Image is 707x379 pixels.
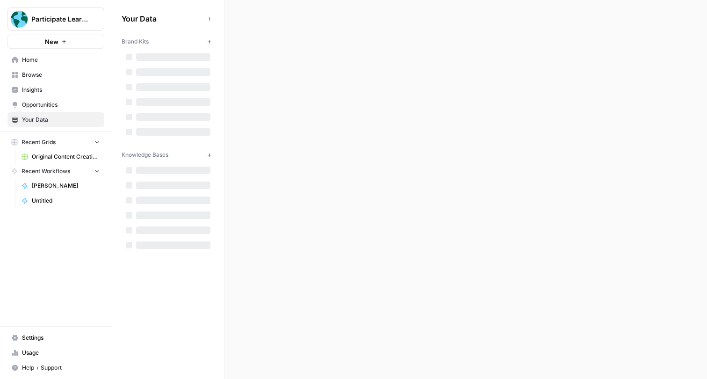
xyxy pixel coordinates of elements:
[7,97,104,112] a: Opportunities
[32,182,100,190] span: [PERSON_NAME]
[22,56,100,64] span: Home
[32,197,100,205] span: Untitled
[7,112,104,127] a: Your Data
[7,52,104,67] a: Home
[122,13,203,24] span: Your Data
[17,149,104,164] a: Original Content Creation Grid
[7,82,104,97] a: Insights
[17,193,104,208] a: Untitled
[7,35,104,49] button: New
[7,164,104,178] button: Recent Workflows
[7,345,104,360] a: Usage
[122,151,168,159] span: Knowledge Bases
[31,15,88,24] span: Participate Learning
[22,334,100,342] span: Settings
[7,360,104,375] button: Help + Support
[45,37,58,46] span: New
[17,178,104,193] a: [PERSON_NAME]
[22,71,100,79] span: Browse
[7,67,104,82] a: Browse
[22,349,100,357] span: Usage
[22,101,100,109] span: Opportunities
[22,116,100,124] span: Your Data
[7,7,104,31] button: Workspace: Participate Learning
[22,167,70,175] span: Recent Workflows
[22,86,100,94] span: Insights
[11,11,28,28] img: Participate Learning Logo
[32,153,100,161] span: Original Content Creation Grid
[122,37,149,46] span: Brand Kits
[22,364,100,372] span: Help + Support
[7,330,104,345] a: Settings
[7,135,104,149] button: Recent Grids
[22,138,56,146] span: Recent Grids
